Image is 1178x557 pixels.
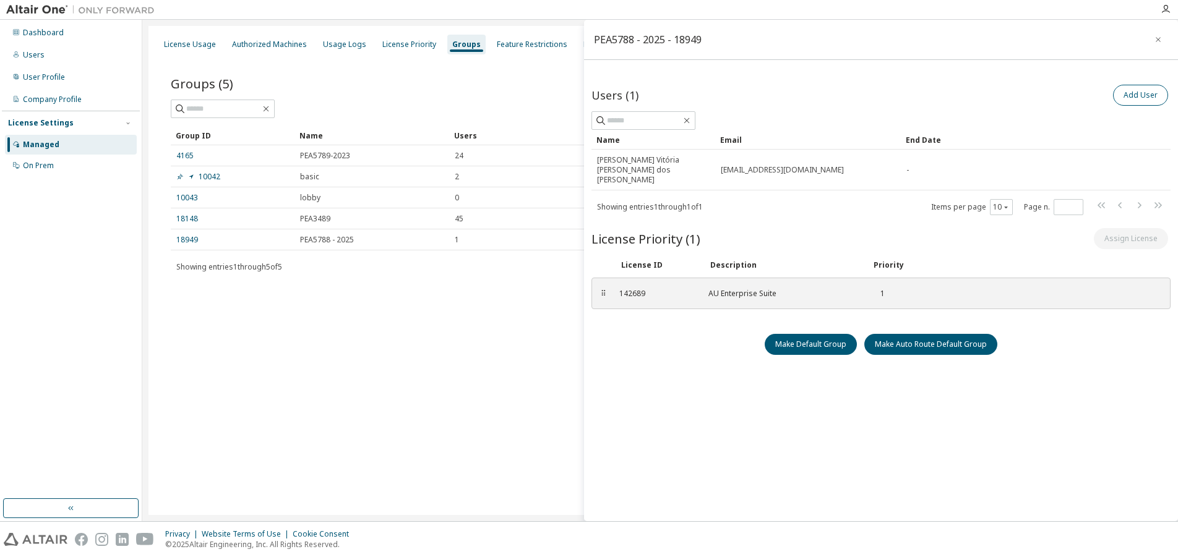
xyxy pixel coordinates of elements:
a: 10043 [176,193,198,203]
img: instagram.svg [95,533,108,546]
img: altair_logo.svg [4,533,67,546]
div: License Usage [164,40,216,49]
span: Items per page [931,199,1013,215]
div: Email [720,130,896,150]
div: Group ID [176,125,290,145]
span: Showing entries 1 through 5 of 5 [176,261,282,272]
span: Groups (5) [171,75,233,92]
span: PEA5788 - 2025 [300,235,354,245]
div: Name [299,125,444,145]
div: Users [454,125,1115,145]
div: End Date [906,130,1130,150]
span: 1 [455,235,459,245]
div: 1 [872,289,885,299]
div: License Settings [8,118,74,128]
div: Priority [874,260,904,270]
div: Privacy [165,529,202,539]
a: 10042 [176,172,220,182]
span: 0 [455,193,459,203]
span: PEA5789-2023 [300,151,350,161]
div: Borrow Settings [583,40,641,49]
div: Usage Logs [323,40,366,49]
span: Page n. [1024,199,1083,215]
div: Name [596,130,710,150]
div: Cookie Consent [293,529,356,539]
span: - [906,165,909,175]
span: 45 [455,214,463,224]
span: License Priority (1) [591,230,700,247]
div: Users [23,50,45,60]
div: Authorized Machines [232,40,307,49]
div: ⠿ [600,289,607,299]
img: Altair One [6,4,161,16]
div: Website Terms of Use [202,529,293,539]
div: Groups [452,40,481,49]
span: 2 [455,172,459,182]
img: linkedin.svg [116,533,129,546]
button: Add User [1113,85,1168,106]
button: 10 [993,202,1010,212]
div: 142689 [619,289,694,299]
div: AU Enterprise Suite [708,289,857,299]
div: Description [710,260,859,270]
div: Dashboard [23,28,64,38]
a: 4165 [176,151,194,161]
span: 24 [455,151,463,161]
a: 18949 [176,235,198,245]
button: Assign License [1094,228,1168,249]
img: facebook.svg [75,533,88,546]
button: Make Auto Route Default Group [864,334,997,355]
span: [EMAIL_ADDRESS][DOMAIN_NAME] [721,165,844,175]
div: Managed [23,140,59,150]
span: lobby [300,193,320,203]
img: youtube.svg [136,533,154,546]
div: Company Profile [23,95,82,104]
button: Make Default Group [765,334,857,355]
span: basic [300,172,319,182]
span: PEA3489 [300,214,330,224]
div: License Priority [382,40,436,49]
span: Showing entries 1 through 1 of 1 [597,202,703,212]
p: © 2025 Altair Engineering, Inc. All Rights Reserved. [165,539,356,550]
a: 18148 [176,214,198,224]
div: PEA5788 - 2025 - 18949 [594,35,702,45]
span: [PERSON_NAME] Vitória [PERSON_NAME] dos [PERSON_NAME] [597,155,710,185]
div: On Prem [23,161,54,171]
div: License ID [621,260,695,270]
span: Users (1) [591,88,638,103]
div: User Profile [23,72,65,82]
div: Feature Restrictions [497,40,567,49]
